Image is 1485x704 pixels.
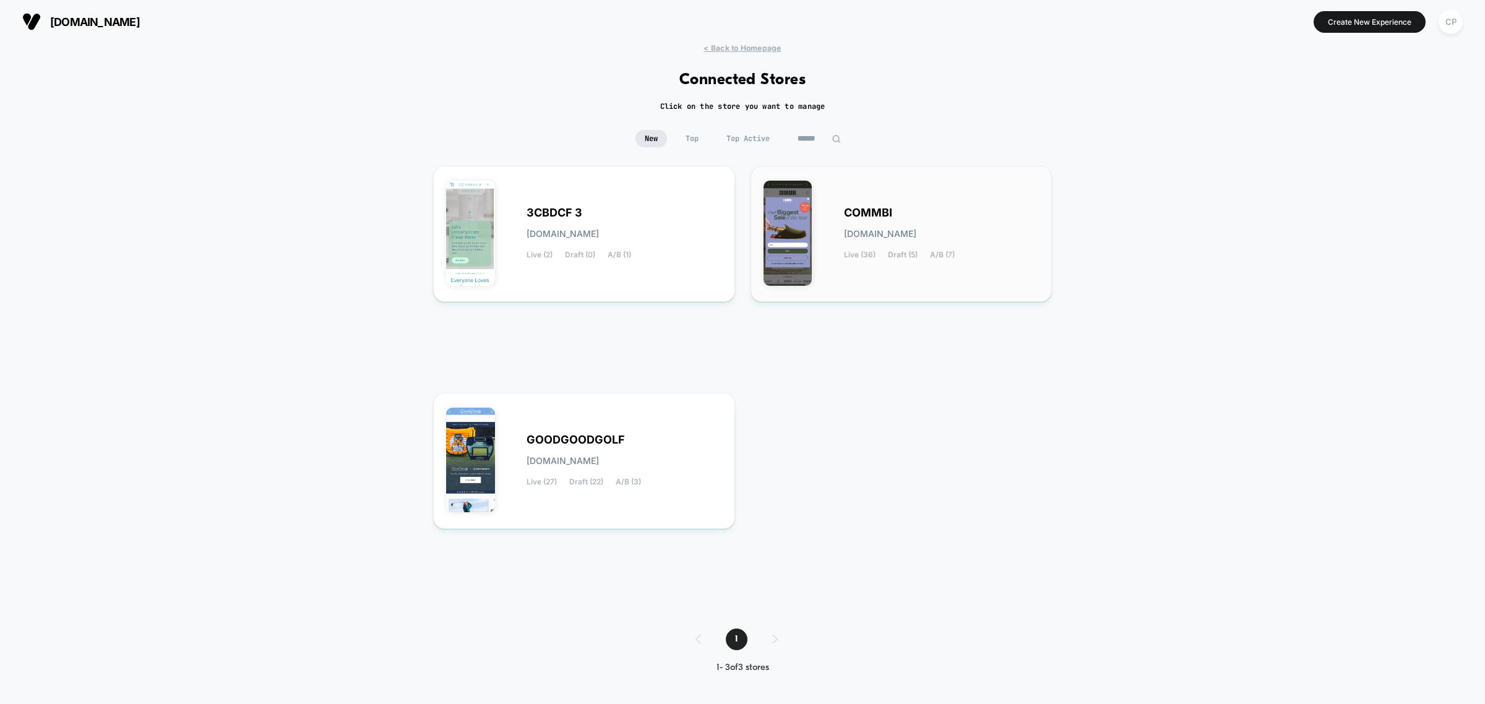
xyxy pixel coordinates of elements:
[660,101,825,111] h2: Click on the store you want to manage
[19,12,144,32] button: [DOMAIN_NAME]
[608,251,631,259] span: A/B (1)
[527,208,582,217] span: 3CBDCF 3
[446,408,495,513] img: GOODGOODGOLF
[527,478,557,486] span: Live (27)
[930,251,955,259] span: A/B (7)
[22,12,41,31] img: Visually logo
[527,436,625,444] span: GOODGOODGOLF
[50,15,140,28] span: [DOMAIN_NAME]
[565,251,595,259] span: Draft (0)
[888,251,918,259] span: Draft (5)
[569,478,603,486] span: Draft (22)
[683,663,803,673] div: 1 - 3 of 3 stores
[679,71,806,89] h1: Connected Stores
[676,130,708,147] span: Top
[717,130,779,147] span: Top Active
[527,457,599,465] span: [DOMAIN_NAME]
[1439,10,1463,34] div: CP
[446,181,495,286] img: 3CBDCF_3
[844,208,892,217] span: COMMBI
[616,478,641,486] span: A/B (3)
[1435,9,1466,35] button: CP
[635,130,667,147] span: New
[1314,11,1426,33] button: Create New Experience
[832,134,841,144] img: edit
[844,230,916,238] span: [DOMAIN_NAME]
[764,181,812,286] img: COMMBI
[704,43,781,53] span: < Back to Homepage
[726,629,747,650] span: 1
[844,251,876,259] span: Live (36)
[527,230,599,238] span: [DOMAIN_NAME]
[527,251,553,259] span: Live (2)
